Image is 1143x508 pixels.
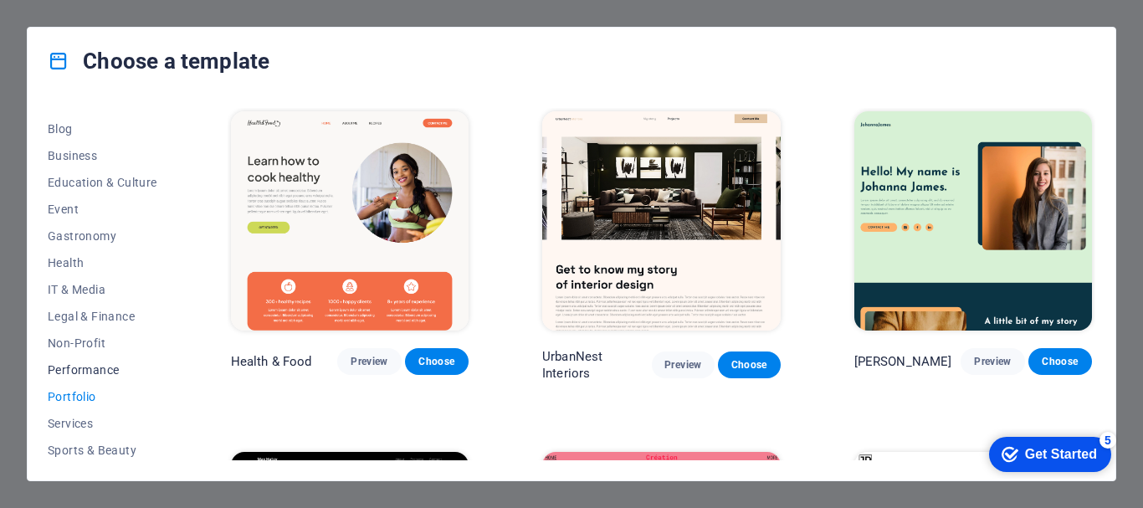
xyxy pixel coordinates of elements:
button: Choose [405,348,469,375]
img: UrbanNest Interiors [542,111,780,331]
span: Choose [731,358,767,372]
button: Sports & Beauty [48,437,157,464]
span: Choose [418,355,455,368]
button: Choose [718,351,781,378]
button: Gastronomy [48,223,157,249]
span: Non-Profit [48,336,157,350]
div: Get Started 5 items remaining, 0% complete [13,8,136,44]
span: Preview [974,355,1011,368]
span: Event [48,203,157,216]
span: Health [48,256,157,269]
button: Non-Profit [48,330,157,357]
span: Gastronomy [48,229,157,243]
button: Preview [961,348,1024,375]
img: Health & Food [231,111,469,331]
span: Choose [1042,355,1079,368]
span: Legal & Finance [48,310,157,323]
p: UrbanNest Interiors [542,348,652,382]
img: Johanna James [854,111,1092,331]
div: 5 [124,3,141,20]
span: Portfolio [48,390,157,403]
button: Event [48,196,157,223]
button: Education & Culture [48,169,157,196]
p: Health & Food [231,353,312,370]
p: [PERSON_NAME] [854,353,952,370]
button: IT & Media [48,276,157,303]
span: Education & Culture [48,176,157,189]
span: Performance [48,363,157,377]
span: Services [48,417,157,430]
button: Portfolio [48,383,157,410]
span: Preview [351,355,387,368]
button: Preview [652,351,715,378]
button: Health [48,249,157,276]
button: Choose [1028,348,1092,375]
button: Blog [48,115,157,142]
span: Business [48,149,157,162]
button: Performance [48,357,157,383]
button: Business [48,142,157,169]
span: IT & Media [48,283,157,296]
button: Services [48,410,157,437]
h4: Choose a template [48,48,269,74]
button: Preview [337,348,401,375]
span: Blog [48,122,157,136]
span: Preview [665,358,701,372]
button: Legal & Finance [48,303,157,330]
div: Get Started [49,18,121,33]
span: Sports & Beauty [48,444,157,457]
